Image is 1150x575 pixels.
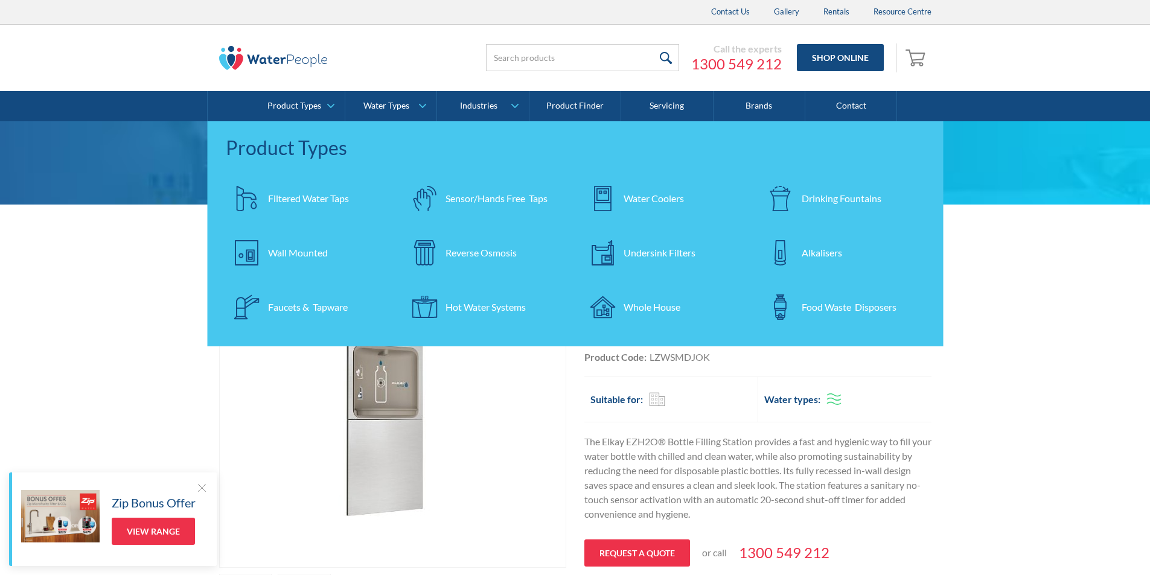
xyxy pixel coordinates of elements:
[624,191,684,206] div: Water Coolers
[621,91,713,121] a: Servicing
[759,232,925,274] a: Alkalisers
[219,274,566,568] a: open lightbox
[906,48,928,67] img: shopping cart
[208,121,944,346] nav: Product Types
[802,191,881,206] div: Drinking Fountains
[112,494,196,512] h5: Zip Bonus Offer
[797,44,884,71] a: Shop Online
[486,44,679,71] input: Search products
[714,91,805,121] a: Brands
[246,275,539,567] img: Elkay EZH2O Auto-Sensor In-Wall
[650,350,710,364] div: LZWSMDJOK
[437,91,528,121] a: Industries
[219,46,328,70] img: The Water People
[584,351,647,363] strong: Product Code:
[802,246,842,260] div: Alkalisers
[581,177,747,220] a: Water Coolers
[446,300,526,314] div: Hot Water Systems
[403,232,569,274] a: Reverse Osmosis
[363,101,409,111] div: Water Types
[590,392,643,407] h2: Suitable for:
[446,191,548,206] div: Sensor/Hands Free Taps
[902,43,931,72] a: Open empty cart
[584,434,931,521] p: The Elkay EZH2O® Bottle Filling Station provides a fast and hygienic way to fill your water bottl...
[691,43,782,55] div: Call the experts
[581,232,747,274] a: Undersink Filters
[226,133,925,162] div: Product Types
[226,232,392,274] a: Wall Mounted
[802,300,896,314] div: Food Waste Disposers
[584,539,690,567] a: Request a quote
[112,518,195,545] a: View Range
[21,490,100,542] img: Zip Bonus Offer
[739,542,829,564] a: 1300 549 212
[624,300,680,314] div: Whole House
[805,91,897,121] a: Contact
[1053,515,1150,575] iframe: podium webchat widget bubble
[691,55,782,73] a: 1300 549 212
[581,286,747,328] a: Whole House
[529,91,621,121] a: Product Finder
[945,385,1150,530] iframe: podium webchat widget prompt
[446,246,517,260] div: Reverse Osmosis
[254,91,345,121] a: Product Types
[268,191,349,206] div: Filtered Water Taps
[702,545,727,560] p: or call
[460,101,497,111] div: Industries
[403,286,569,328] a: Hot Water Systems
[624,246,695,260] div: Undersink Filters
[268,246,328,260] div: Wall Mounted
[764,392,820,407] h2: Water types:
[759,177,925,220] a: Drinking Fountains
[345,91,436,121] a: Water Types
[267,101,321,111] div: Product Types
[268,300,348,314] div: Faucets & Tapware
[226,177,392,220] a: Filtered Water Taps
[226,286,392,328] a: Faucets & Tapware
[759,286,925,328] a: Food Waste Disposers
[403,177,569,220] a: Sensor/Hands Free Taps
